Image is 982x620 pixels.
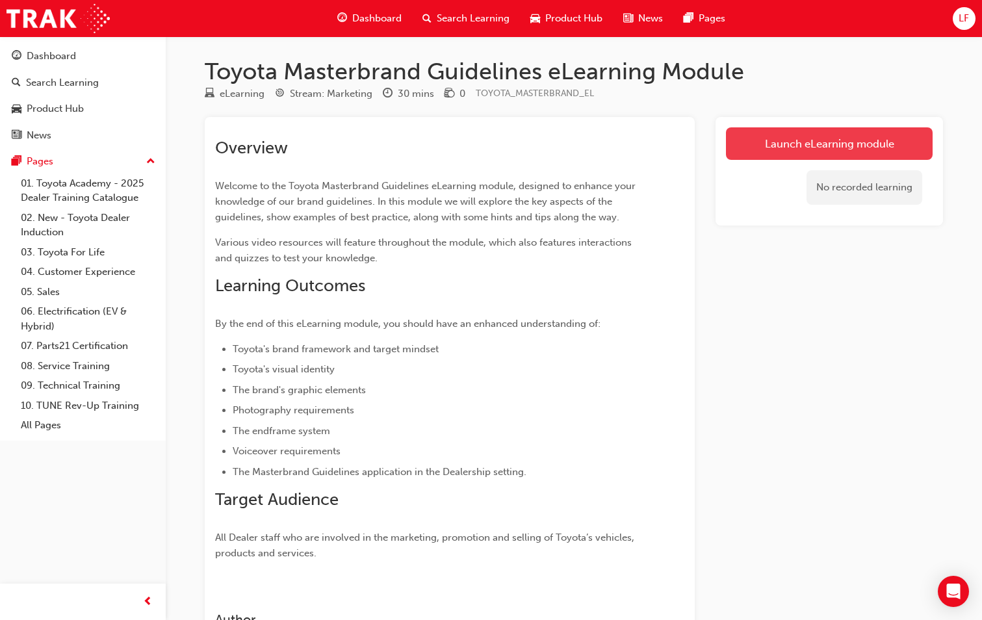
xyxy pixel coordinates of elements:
span: guage-icon [12,51,21,62]
button: Pages [5,149,161,174]
div: 0 [459,86,465,101]
div: Stream: Marketing [290,86,372,101]
a: guage-iconDashboard [327,5,412,32]
span: Product Hub [545,11,602,26]
span: Voiceover requirements [233,445,341,457]
a: 01. Toyota Academy - 2025 Dealer Training Catalogue [16,174,161,208]
span: Learning resource code [476,88,594,99]
a: 10. TUNE Rev-Up Training [16,396,161,416]
span: search-icon [12,77,21,89]
a: Launch eLearning module [726,127,933,160]
a: 07. Parts21 Certification [16,336,161,356]
span: target-icon [275,88,285,100]
a: news-iconNews [613,5,673,32]
span: Search Learning [437,11,510,26]
button: LF [953,7,976,30]
a: All Pages [16,415,161,435]
span: Dashboard [352,11,402,26]
span: up-icon [146,153,155,170]
span: search-icon [422,10,432,27]
span: money-icon [445,88,454,100]
span: car-icon [530,10,540,27]
div: No recorded learning [807,170,922,205]
div: Dashboard [27,49,76,64]
span: All Dealer staff who are involved in the marketing, promotion and selling of Toyota’s vehicles, p... [215,532,637,559]
button: DashboardSearch LearningProduct HubNews [5,42,161,149]
div: Type [205,86,265,102]
span: LF [959,11,969,26]
span: news-icon [623,10,633,27]
span: Pages [699,11,725,26]
a: 05. Sales [16,282,161,302]
a: News [5,123,161,148]
div: 30 mins [398,86,434,101]
div: eLearning [220,86,265,101]
span: Learning Outcomes [215,276,365,296]
span: pages-icon [12,156,21,168]
span: Overview [215,138,288,158]
div: Product Hub [27,101,84,116]
a: pages-iconPages [673,5,736,32]
span: clock-icon [383,88,393,100]
a: 03. Toyota For Life [16,242,161,263]
span: The endframe system [233,425,330,437]
span: Welcome to the Toyota Masterbrand Guidelines eLearning module, designed to enhance your knowledge... [215,180,638,223]
img: Trak [6,4,110,33]
span: car-icon [12,103,21,115]
a: 09. Technical Training [16,376,161,396]
div: News [27,128,51,143]
span: The brand's graphic elements [233,384,366,396]
h1: Toyota Masterbrand Guidelines eLearning Module [205,57,943,86]
span: pages-icon [684,10,693,27]
span: Toyota's visual identity [233,363,335,375]
span: guage-icon [337,10,347,27]
div: Pages [27,154,53,169]
span: News [638,11,663,26]
div: Stream [275,86,372,102]
span: learningResourceType_ELEARNING-icon [205,88,214,100]
span: The Masterbrand Guidelines application in the Dealership setting. [233,466,526,478]
span: Target Audience [215,489,339,510]
span: prev-icon [143,594,153,610]
a: search-iconSearch Learning [412,5,520,32]
div: Search Learning [26,75,99,90]
a: car-iconProduct Hub [520,5,613,32]
a: Product Hub [5,97,161,121]
a: 08. Service Training [16,356,161,376]
a: 04. Customer Experience [16,262,161,282]
span: Photography requirements [233,404,354,416]
div: Duration [383,86,434,102]
div: Price [445,86,465,102]
a: 06. Electrification (EV & Hybrid) [16,302,161,336]
div: Open Intercom Messenger [938,576,969,607]
span: By the end of this eLearning module, you should have an enhanced understanding of: [215,318,601,329]
a: Dashboard [5,44,161,68]
span: news-icon [12,130,21,142]
span: Toyota's brand framework and target mindset [233,343,439,355]
span: Various video resources will feature throughout the module, which also features interactions and ... [215,237,634,264]
a: Search Learning [5,71,161,95]
a: 02. New - Toyota Dealer Induction [16,208,161,242]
